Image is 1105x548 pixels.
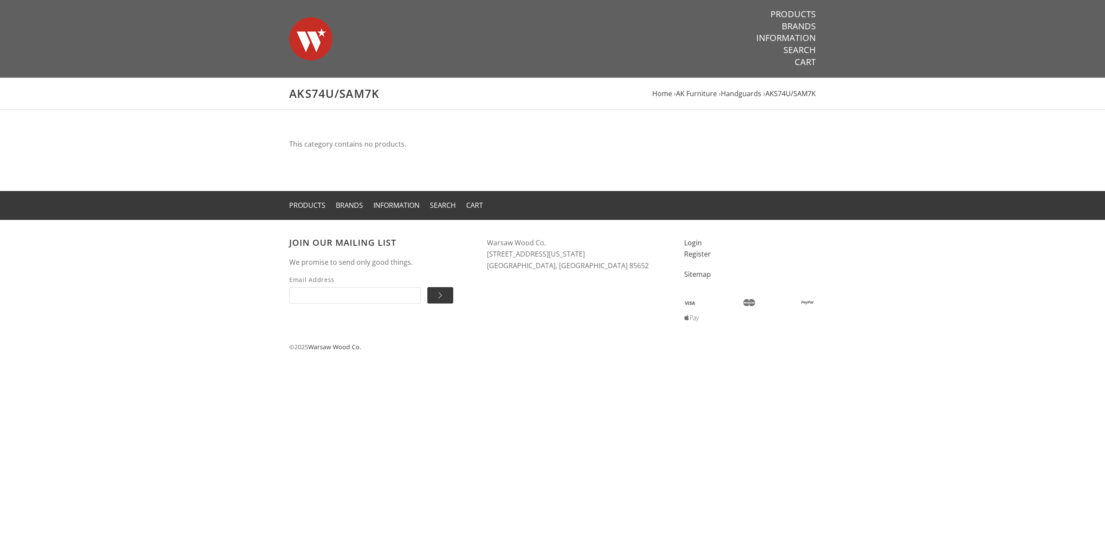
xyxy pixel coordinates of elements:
span: Email Address [289,275,421,285]
a: Register [684,249,711,259]
a: Brands [782,21,816,32]
a: Cart [795,56,816,68]
a: Handguards [721,89,761,98]
a: Information [373,200,420,210]
a: AK Furniture [676,89,717,98]
a: Sitemap [684,269,711,279]
img: Warsaw Wood Co. [289,9,332,69]
input: Email Address [289,287,421,304]
a: Warsaw Wood Co. [308,343,361,351]
a: Home [652,89,672,98]
li: › [674,88,717,100]
a: Information [756,32,816,44]
a: Brands [336,200,363,210]
address: Warsaw Wood Co. [STREET_ADDRESS][US_STATE] [GEOGRAPHIC_DATA], [GEOGRAPHIC_DATA] 85652 [487,237,667,272]
a: Cart [466,200,483,210]
a: AKS74U/SAM7K [765,89,816,98]
h3: Join our mailing list [289,237,470,248]
h1: AKS74U/SAM7K [289,87,816,101]
p: This category contains no products. [289,138,816,150]
a: Login [684,238,702,247]
a: Search [430,200,456,210]
a: Search [783,44,816,56]
p: We promise to send only good things. [289,257,470,268]
a: Products [770,9,816,20]
li: › [719,88,761,100]
a: Products [289,200,325,210]
input:  [427,287,453,304]
li: › [763,88,816,100]
p: © 2025 [289,342,816,352]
